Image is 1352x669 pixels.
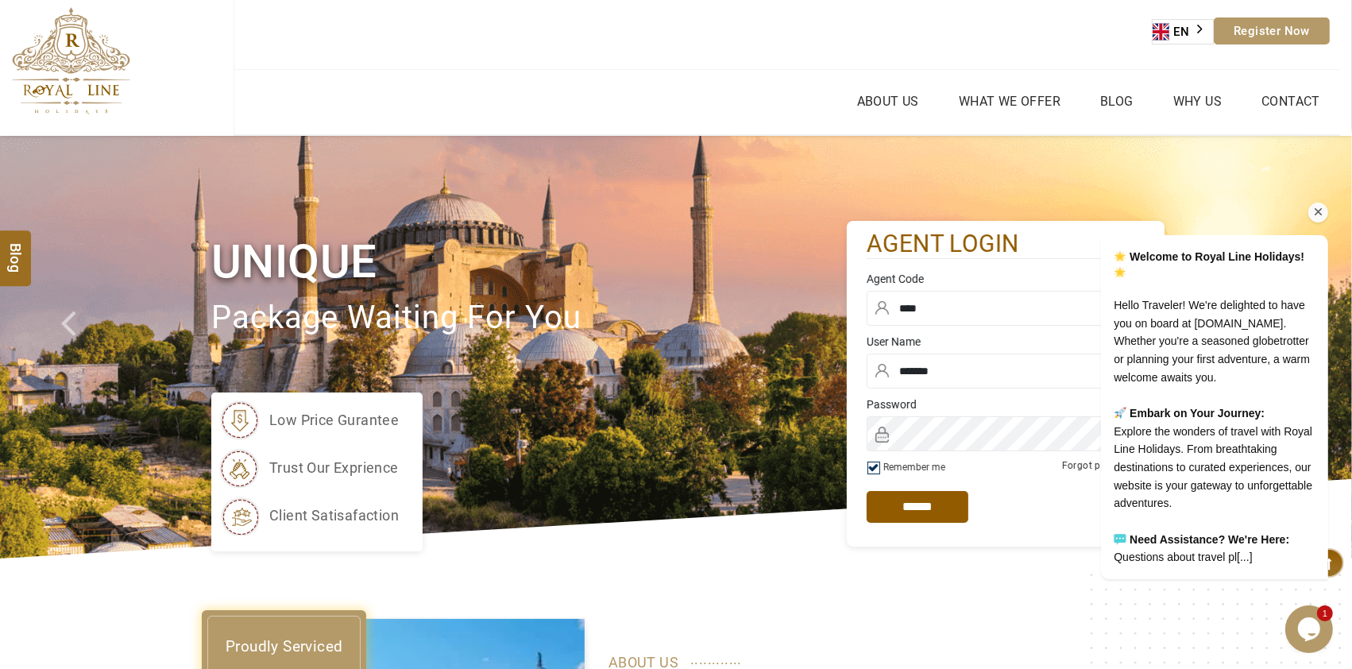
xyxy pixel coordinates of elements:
a: Check next prev [41,136,108,559]
label: Agent Code [867,271,1145,287]
h2: agent login [867,229,1145,260]
label: Password [867,396,1145,412]
a: EN [1153,20,1213,44]
aside: Language selected: English [1152,19,1214,44]
p: package waiting for you [211,292,847,345]
li: trust our exprience [219,448,399,488]
span: Blog [6,243,26,257]
a: Register Now [1214,17,1330,44]
a: What we Offer [955,90,1064,113]
li: client satisafaction [219,496,399,536]
iframe: chat widget [1285,605,1336,653]
a: About Us [853,90,923,113]
li: low price gurantee [219,400,399,440]
iframe: chat widget [1050,74,1336,597]
h1: Unique [211,232,847,292]
div: Language [1152,19,1214,44]
img: The Royal Line Holidays [12,7,130,114]
label: User Name [867,334,1145,350]
label: Remember me [883,462,945,473]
